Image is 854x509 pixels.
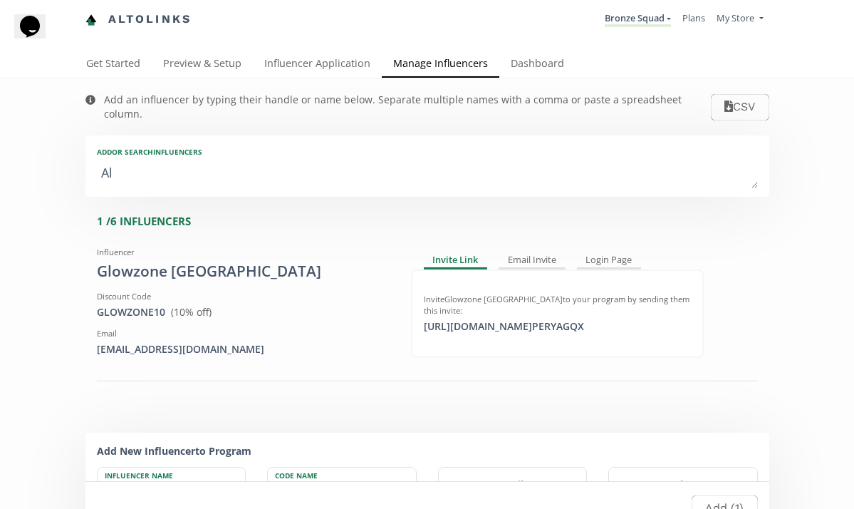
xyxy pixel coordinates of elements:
[97,160,758,188] textarea: Al
[97,328,390,339] div: Email
[424,252,488,269] div: Invite Link
[605,11,671,27] a: Bronze Squad
[97,261,390,282] div: Glowzone [GEOGRAPHIC_DATA]
[415,319,593,334] div: [URL][DOMAIN_NAME] PERYAGQX
[499,51,576,79] a: Dashboard
[382,51,499,79] a: Manage Influencers
[85,8,192,31] a: Altolinks
[171,305,212,319] span: ( 10 % off)
[14,14,60,57] iframe: chat widget
[97,247,390,258] div: Influencer
[439,478,573,494] label: Email
[97,291,390,302] div: Discount Code
[253,51,382,79] a: Influencer Application
[682,11,705,24] a: Plans
[97,444,251,458] strong: Add New Influencer to Program
[499,252,566,269] div: Email Invite
[104,93,712,121] div: Add an influencer by typing their handle or name below. Separate multiple names with a comma or p...
[717,11,754,24] span: My Store
[85,14,97,26] img: favicon-32x32.png
[577,252,642,269] div: Login Page
[711,94,769,120] button: CSV
[268,468,402,480] label: Code Name
[609,478,743,494] label: Internal Notes
[97,147,758,157] div: Add or search INFLUENCERS
[97,342,390,356] div: [EMAIL_ADDRESS][DOMAIN_NAME]
[97,214,769,229] div: 1 / 6 INFLUENCERS
[75,51,152,79] a: Get Started
[152,51,253,79] a: Preview & Setup
[424,294,691,317] div: Invite Glowzone [GEOGRAPHIC_DATA] to your program by sending them this invite:
[98,468,231,480] label: Influencer Name
[97,305,165,319] a: GLOWZONE10
[717,11,763,28] a: My Store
